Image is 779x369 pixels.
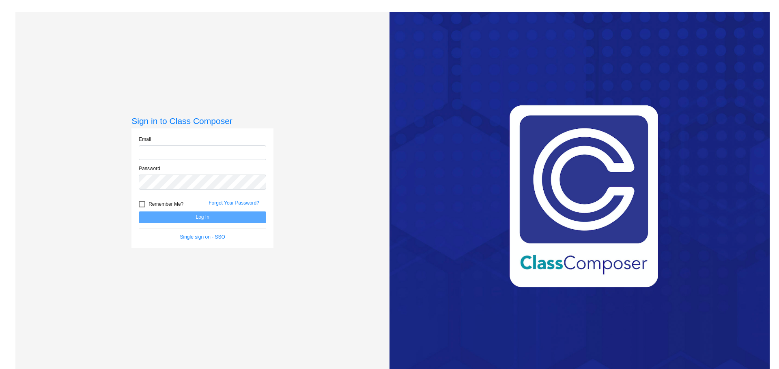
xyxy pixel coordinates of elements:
[209,200,259,206] a: Forgot Your Password?
[139,165,160,172] label: Password
[139,136,151,143] label: Email
[139,211,266,223] button: Log In
[180,234,225,240] a: Single sign on - SSO
[148,199,183,209] span: Remember Me?
[131,116,273,126] h3: Sign in to Class Composer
